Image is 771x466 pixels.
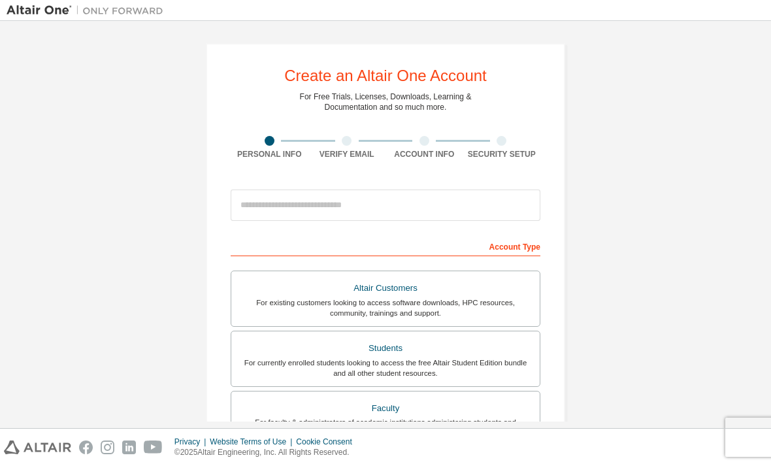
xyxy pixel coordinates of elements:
div: Cookie Consent [296,437,359,447]
img: facebook.svg [79,441,93,454]
div: For currently enrolled students looking to access the free Altair Student Edition bundle and all ... [239,358,532,378]
div: For Free Trials, Licenses, Downloads, Learning & Documentation and so much more. [300,92,472,112]
div: Account Type [231,235,540,256]
div: Website Terms of Use [210,437,296,447]
img: youtube.svg [144,441,163,454]
img: instagram.svg [101,441,114,454]
div: Personal Info [231,149,308,159]
div: Verify Email [308,149,386,159]
div: For faculty & administrators of academic institutions administering students and accessing softwa... [239,417,532,438]
img: altair_logo.svg [4,441,71,454]
div: Account Info [385,149,463,159]
div: Create an Altair One Account [284,68,487,84]
div: Security Setup [463,149,541,159]
div: Privacy [174,437,210,447]
img: linkedin.svg [122,441,136,454]
div: Altair Customers [239,279,532,297]
div: Faculty [239,399,532,418]
p: © 2025 Altair Engineering, Inc. All Rights Reserved. [174,447,360,458]
div: Students [239,339,532,358]
img: Altair One [7,4,170,17]
div: For existing customers looking to access software downloads, HPC resources, community, trainings ... [239,297,532,318]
